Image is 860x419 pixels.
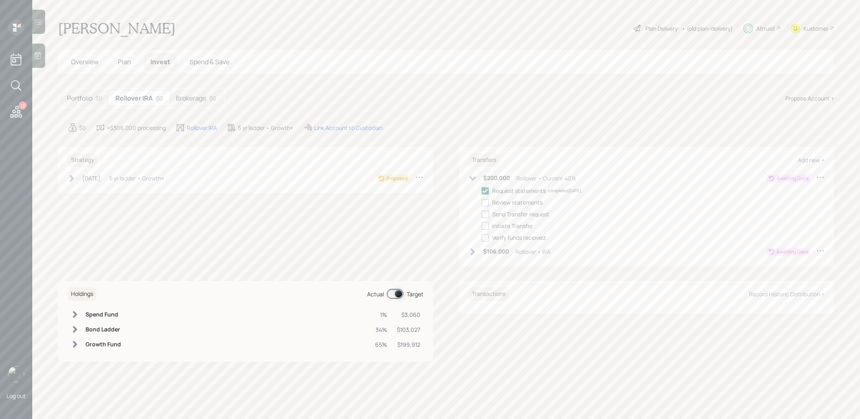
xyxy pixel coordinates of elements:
h6: Growth Fund [86,341,121,348]
span: Plan [118,57,131,66]
div: • (old plan-delivery) [682,24,733,33]
div: [DATE] [82,174,100,182]
div: Altruist [756,24,775,33]
div: $0 [96,94,102,103]
span: Invest [150,57,170,66]
div: Request statements [492,186,546,195]
div: 34% [375,325,387,334]
div: Kustomer [804,24,829,33]
span: Spend & Save [190,57,230,66]
div: $0 [209,94,216,103]
div: Awaiting Docs [777,248,808,256]
h1: [PERSON_NAME] [58,19,175,37]
img: treva-nostdahl-headshot.png [8,366,24,382]
div: Record Historic Distribution + [749,290,825,298]
div: Send Transfer request [492,210,549,218]
div: $3,060 [397,310,420,319]
h6: Holdings [68,287,96,301]
div: Awaiting Docs [777,175,808,182]
div: completed [DATE] [548,188,581,194]
div: Proposed [386,175,407,182]
h6: Transactions [469,287,509,301]
div: $103,027 [397,325,420,334]
h6: Transfers [469,153,499,167]
div: Rollover • Current 401k [516,174,576,182]
h5: Rollover IRA [115,94,153,102]
span: Overview [71,57,98,66]
div: 1% [375,310,387,319]
div: Add new + [798,156,825,164]
div: $199,912 [397,340,420,349]
div: 5 yr ladder • Growth+ [238,124,293,132]
div: 13 [19,101,27,109]
h6: Strategy [68,153,97,167]
div: Link Account to Custodian [314,124,382,132]
h6: $200,000 [483,175,510,182]
div: $0 [79,124,86,132]
div: Actual [367,290,384,298]
div: Rollover • IRA [516,247,551,256]
div: Verify funds received [492,233,545,242]
div: Target [407,290,424,298]
div: Rollover IRA [187,124,217,132]
div: Review statements [492,198,543,207]
div: 5 yr ladder • Growth+ [109,174,165,182]
h5: Brokerage [176,94,206,102]
h6: $106,000 [483,248,509,255]
div: Plan Delivery [645,24,678,33]
div: Propose Account + [785,94,834,103]
h6: Bond Ladder [86,326,121,333]
div: $0 [156,94,163,103]
div: Log out [6,392,26,400]
div: +$306,000 processing [107,124,166,132]
h6: Spend Fund [86,311,121,318]
h5: Portfolio [67,94,92,102]
div: 65% [375,340,387,349]
div: Initiate Transfer [492,222,533,230]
